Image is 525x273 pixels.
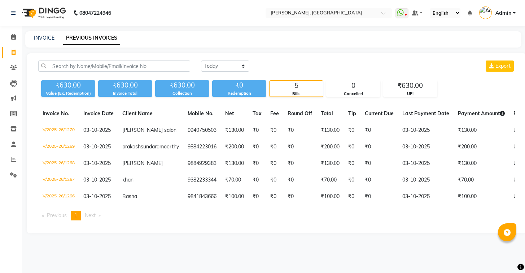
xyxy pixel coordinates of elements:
td: 03-10-2025 [398,155,454,172]
td: ₹200.00 [221,139,248,155]
td: ₹130.00 [454,122,509,139]
td: V/2025-26/1267 [38,172,79,188]
span: Mobile No. [188,110,214,117]
span: Client Name [122,110,153,117]
span: 03-10-2025 [83,127,111,133]
span: Next [85,212,96,219]
td: ₹0 [360,155,398,172]
td: V/2025-26/1268 [38,155,79,172]
td: ₹0 [283,172,316,188]
div: Bills [270,91,323,97]
span: UPI [513,143,522,150]
span: UPI [513,176,522,183]
td: ₹70.00 [316,172,344,188]
td: 03-10-2025 [398,139,454,155]
span: Admin [495,9,511,17]
div: ₹630.00 [155,80,209,90]
td: ₹0 [360,188,398,205]
div: 5 [270,81,323,91]
div: Invoice Total [98,90,152,97]
div: 0 [327,81,380,91]
span: Round Off [288,110,312,117]
div: UPI [384,91,437,97]
span: prakash [122,143,141,150]
span: [PERSON_NAME] [122,160,163,166]
img: logo [18,3,68,23]
td: ₹100.00 [221,188,248,205]
td: ₹0 [266,172,283,188]
td: ₹0 [266,188,283,205]
td: ₹0 [266,155,283,172]
span: Invoice No. [43,110,69,117]
span: sundaramoorthy [141,143,179,150]
span: Total [321,110,333,117]
span: Previous [47,212,67,219]
td: 03-10-2025 [398,122,454,139]
td: ₹130.00 [221,155,248,172]
td: V/2025-26/1270 [38,122,79,139]
td: ₹0 [266,139,283,155]
span: Fee [270,110,279,117]
td: 03-10-2025 [398,172,454,188]
span: UPI [513,193,522,200]
span: 03-10-2025 [83,193,111,200]
td: ₹100.00 [316,188,344,205]
td: ₹0 [360,172,398,188]
a: PREVIOUS INVOICES [63,32,120,45]
span: Last Payment Date [402,110,449,117]
td: ₹130.00 [316,122,344,139]
td: ₹0 [266,122,283,139]
td: ₹100.00 [454,188,509,205]
span: UPI [513,160,522,166]
td: ₹0 [344,155,360,172]
td: V/2025-26/1266 [38,188,79,205]
img: Admin [479,6,492,19]
span: Invoice Date [83,110,114,117]
b: 08047224946 [79,3,111,23]
span: khan [122,176,134,183]
span: Tax [253,110,262,117]
td: 9940750503 [183,122,221,139]
span: 03-10-2025 [83,143,111,150]
button: Export [486,61,514,72]
td: ₹0 [344,122,360,139]
td: V/2025-26/1269 [38,139,79,155]
div: ₹630.00 [384,81,437,91]
td: ₹0 [283,122,316,139]
td: ₹0 [344,172,360,188]
td: ₹0 [283,188,316,205]
nav: Pagination [38,211,515,220]
span: Tip [348,110,356,117]
td: ₹0 [283,139,316,155]
td: ₹0 [360,139,398,155]
span: Current Due [365,110,394,117]
td: 9382233344 [183,172,221,188]
span: UPI [513,127,522,133]
span: 03-10-2025 [83,160,111,166]
span: Payment Amount [458,110,505,117]
td: ₹200.00 [454,139,509,155]
td: ₹130.00 [454,155,509,172]
span: Export [495,63,511,69]
div: Collection [155,90,209,97]
span: Net [225,110,234,117]
td: 03-10-2025 [398,188,454,205]
td: 9841843666 [183,188,221,205]
td: ₹0 [248,139,266,155]
td: ₹0 [344,188,360,205]
td: ₹0 [360,122,398,139]
td: ₹70.00 [454,172,509,188]
td: ₹0 [283,155,316,172]
td: ₹130.00 [316,155,344,172]
span: [PERSON_NAME] salon [122,127,176,133]
div: ₹630.00 [98,80,152,90]
span: Basha [122,193,137,200]
td: 9884929383 [183,155,221,172]
div: Cancelled [327,91,380,97]
td: ₹0 [248,172,266,188]
td: ₹0 [248,122,266,139]
td: ₹130.00 [221,122,248,139]
div: Value (Ex. Redemption) [41,90,95,97]
input: Search by Name/Mobile/Email/Invoice No [38,61,190,72]
div: Redemption [212,90,266,97]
